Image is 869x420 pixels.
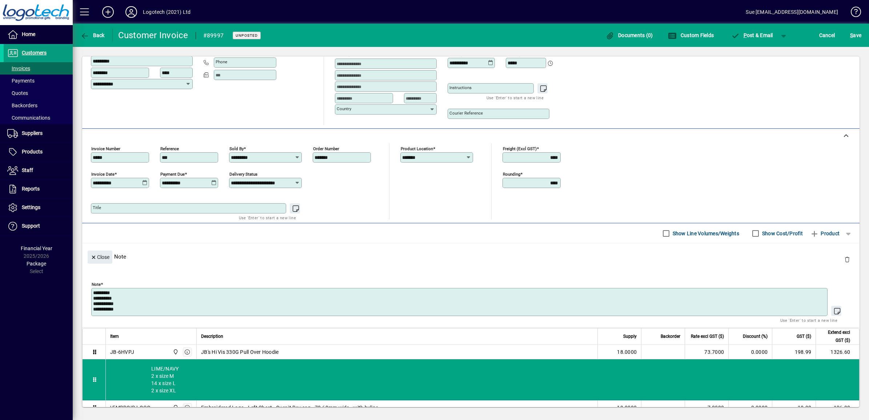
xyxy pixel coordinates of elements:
[160,146,179,151] mat-label: Reference
[668,32,714,38] span: Custom Fields
[110,332,119,340] span: Item
[666,29,716,42] button: Custom Fields
[201,348,279,356] span: JB's Hi Vis 330G Pull Over Hoodie
[236,33,258,38] span: Unposted
[22,186,40,192] span: Reports
[229,172,257,177] mat-label: Delivery status
[82,243,860,270] div: Note
[617,404,637,411] span: 18.0000
[819,29,835,41] span: Cancel
[22,167,33,173] span: Staff
[671,230,739,237] label: Show Line Volumes/Weights
[160,172,185,177] mat-label: Payment due
[845,1,860,25] a: Knowledge Base
[848,29,863,42] button: Save
[91,172,115,177] mat-label: Invoice date
[816,345,859,359] td: 1326.60
[22,31,35,37] span: Home
[449,85,472,90] mat-label: Instructions
[21,245,52,251] span: Financial Year
[4,217,73,235] a: Support
[617,348,637,356] span: 18.0000
[820,328,850,344] span: Extend excl GST ($)
[486,93,544,102] mat-hint: Use 'Enter' to start a new line
[689,348,724,356] div: 73.7000
[91,251,109,263] span: Close
[743,332,768,340] span: Discount (%)
[689,404,724,411] div: 7.0000
[96,5,120,19] button: Add
[604,29,655,42] button: Documents (0)
[4,124,73,143] a: Suppliers
[143,6,191,18] div: Logotech (2021) Ltd
[4,87,73,99] a: Quotes
[22,204,40,210] span: Settings
[239,213,296,222] mat-hint: Use 'Enter' to start a new line
[4,199,73,217] a: Settings
[22,50,47,56] span: Customers
[731,32,773,38] span: ost & Email
[744,32,747,38] span: P
[22,149,43,155] span: Products
[216,59,227,64] mat-label: Phone
[73,29,113,42] app-page-header-button: Back
[22,223,40,229] span: Support
[727,29,777,42] button: Post & Email
[772,345,816,359] td: 198.99
[171,404,179,412] span: Central
[22,130,43,136] span: Suppliers
[503,146,537,151] mat-label: Freight (excl GST)
[780,316,837,324] mat-hint: Use 'Enter' to start a new line
[91,146,120,151] mat-label: Invoice number
[4,180,73,198] a: Reports
[850,29,861,41] span: ave
[337,106,351,111] mat-label: Country
[661,332,680,340] span: Backorder
[623,332,637,340] span: Supply
[816,400,859,415] td: 126.00
[80,32,105,38] span: Back
[401,146,433,151] mat-label: Product location
[93,205,101,210] mat-label: Title
[4,112,73,124] a: Communications
[797,332,811,340] span: GST ($)
[4,62,73,75] a: Invoices
[88,251,112,264] button: Close
[449,111,483,116] mat-label: Courier Reference
[4,25,73,44] a: Home
[761,230,803,237] label: Show Cost/Profit
[810,228,840,239] span: Product
[313,146,339,151] mat-label: Order number
[728,400,772,415] td: 0.0000
[171,348,179,356] span: Central
[79,29,107,42] button: Back
[772,400,816,415] td: 18.90
[203,30,224,41] div: #89997
[691,332,724,340] span: Rate excl GST ($)
[838,256,856,263] app-page-header-button: Delete
[817,29,837,42] button: Cancel
[120,5,143,19] button: Profile
[86,253,114,260] app-page-header-button: Close
[27,261,46,267] span: Package
[806,227,843,240] button: Product
[118,29,188,41] div: Customer Invoice
[850,32,853,38] span: S
[606,32,653,38] span: Documents (0)
[92,282,101,287] mat-label: Note
[746,6,838,18] div: Sue [EMAIL_ADDRESS][DOMAIN_NAME]
[7,103,37,108] span: Backorders
[4,161,73,180] a: Staff
[4,75,73,87] a: Payments
[427,46,438,58] button: Choose address
[7,90,28,96] span: Quotes
[4,99,73,112] a: Backorders
[110,404,151,411] div: \EMBROID LOGO
[4,143,73,161] a: Products
[838,251,856,268] button: Delete
[728,345,772,359] td: 0.0000
[106,359,859,400] div: LIME/NAVY 2 x size M 14 x size L 2 x size XL
[201,404,378,411] span: Embroidered Logo - Left Chest - Over it Rev cap - 70.60mm wide - with byline
[7,65,30,71] span: Invoices
[110,348,134,356] div: JB-6HVPJ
